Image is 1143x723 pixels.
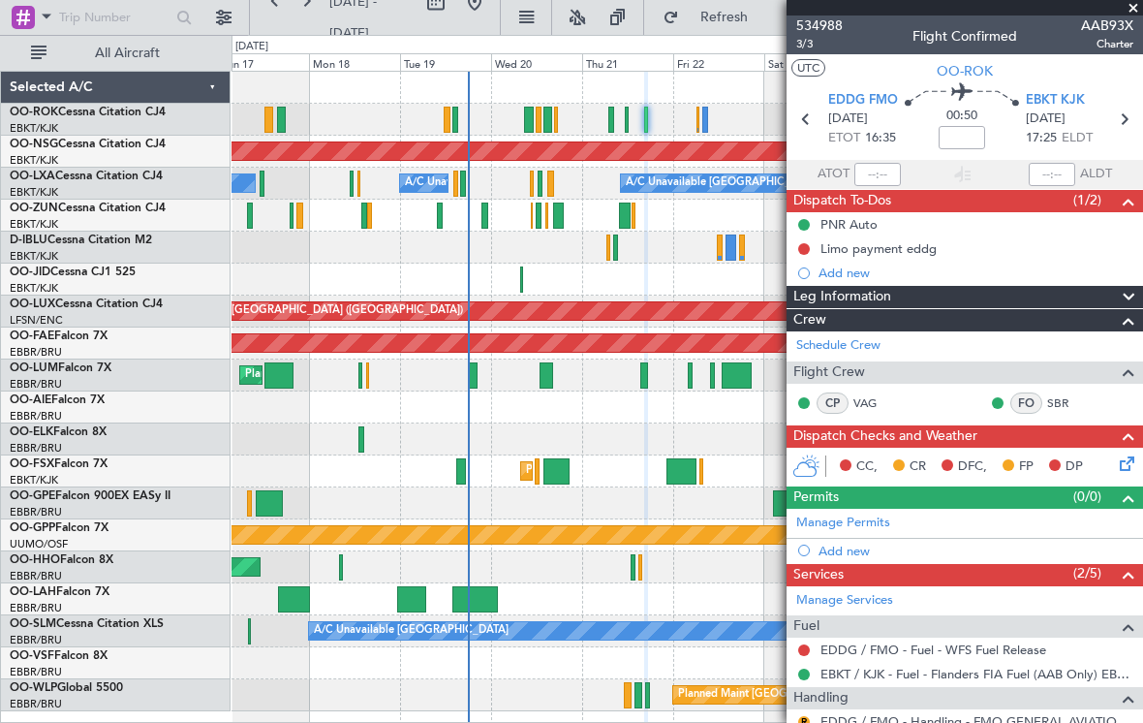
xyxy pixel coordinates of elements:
div: Sun 17 [218,53,309,71]
span: EBKT KJK [1026,91,1085,110]
div: Mon 18 [309,53,400,71]
span: CR [910,457,926,477]
div: Sat 23 [764,53,855,71]
span: OO-NSG [10,139,58,150]
a: Schedule Crew [796,336,880,356]
div: FO [1010,393,1042,414]
span: ALDT [1080,165,1112,184]
span: OO-LAH [10,586,56,598]
span: OO-ELK [10,426,53,438]
a: EBKT/KJK [10,249,58,264]
span: Dispatch To-Dos [793,190,891,212]
a: OO-FAEFalcon 7X [10,330,108,342]
div: A/C Unavailable [GEOGRAPHIC_DATA] ([GEOGRAPHIC_DATA] National) [626,169,986,198]
span: OO-LXA [10,171,55,182]
a: EBBR/BRU [10,441,62,456]
span: 3/3 [796,36,843,52]
div: [DATE] [235,39,268,55]
a: EBKT / KJK - Fuel - Flanders FIA Fuel (AAB Only) EBKT / KJK [820,666,1133,682]
div: Thu 21 [582,53,673,71]
span: OO-ROK [10,107,58,118]
div: Limo payment eddg [820,240,937,257]
div: Flight Confirmed [912,26,1017,47]
a: OO-VSFFalcon 8X [10,650,108,662]
span: OO-LUX [10,299,55,310]
div: Tue 19 [400,53,491,71]
span: CC, [856,457,878,477]
a: OO-LUXCessna Citation CJ4 [10,299,163,310]
a: OO-FSXFalcon 7X [10,458,108,470]
a: OO-NSGCessna Citation CJ4 [10,139,166,150]
a: UUMO/OSF [10,537,68,551]
a: OO-ZUNCessna Citation CJ4 [10,203,166,214]
span: Dispatch Checks and Weather [793,425,977,448]
div: Fri 22 [673,53,764,71]
span: Charter [1081,36,1133,52]
a: EBBR/BRU [10,409,62,424]
span: OO-FSX [10,458,54,470]
a: EBKT/KJK [10,217,58,232]
a: OO-WLPGlobal 5500 [10,682,123,694]
span: All Aircraft [50,47,204,60]
span: Refresh [683,11,764,24]
a: VAG [853,394,897,412]
a: EDDG / FMO - Fuel - WFS Fuel Release [820,642,1046,658]
span: (1/2) [1073,190,1101,210]
div: Planned Maint Kortrijk-[GEOGRAPHIC_DATA] [526,456,752,486]
span: Leg Information [793,286,891,308]
span: 00:50 [946,107,977,126]
span: Flight Crew [793,361,865,384]
a: EBBR/BRU [10,569,62,583]
span: ETOT [828,129,860,148]
span: OO-AIE [10,394,51,406]
span: OO-SLM [10,618,56,630]
span: D-IBLU [10,235,47,246]
a: OO-GPEFalcon 900EX EASy II [10,490,170,502]
span: ELDT [1062,129,1093,148]
span: [DATE] [1026,110,1066,129]
a: EBBR/BRU [10,377,62,392]
a: EBBR/BRU [10,505,62,519]
div: Add new [819,543,1133,559]
a: EBBR/BRU [10,665,62,679]
div: A/C Unavailable [GEOGRAPHIC_DATA] [314,616,509,645]
span: AAB93X [1081,16,1133,36]
span: ATOT [818,165,850,184]
span: Permits [793,487,839,509]
a: OO-SLMCessna Citation XLS [10,618,164,630]
span: OO-WLP [10,682,57,694]
a: OO-AIEFalcon 7X [10,394,105,406]
a: D-IBLUCessna Citation M2 [10,235,152,246]
div: Planned Maint [GEOGRAPHIC_DATA] ([GEOGRAPHIC_DATA]) [678,680,983,709]
a: EBBR/BRU [10,697,62,711]
a: EBBR/BRU [10,345,62,360]
a: OO-LAHFalcon 7X [10,586,109,598]
div: Wed 20 [491,53,582,71]
span: Services [793,564,844,586]
span: 16:35 [865,129,896,148]
div: A/C Unavailable [GEOGRAPHIC_DATA] ([GEOGRAPHIC_DATA] National) [405,169,765,198]
span: DP [1066,457,1083,477]
span: FP [1019,457,1034,477]
span: 17:25 [1026,129,1057,148]
span: (0/0) [1073,487,1101,507]
span: OO-FAE [10,330,54,342]
span: 534988 [796,16,843,36]
div: Planned Maint [GEOGRAPHIC_DATA] ([GEOGRAPHIC_DATA]) [158,297,463,326]
span: OO-HHO [10,554,60,566]
span: Fuel [793,615,819,638]
div: PNR Auto [820,216,878,233]
span: OO-GPP [10,522,55,534]
span: DFC, [958,457,987,477]
a: OO-JIDCessna CJ1 525 [10,267,136,278]
a: Manage Permits [796,514,890,533]
a: EBKT/KJK [10,473,58,487]
button: UTC [791,59,825,77]
div: Add new [819,265,1133,281]
a: OO-GPPFalcon 7X [10,522,108,534]
a: Manage Services [796,591,893,611]
span: OO-VSF [10,650,54,662]
span: EDDG FMO [828,91,898,110]
span: [DATE] [828,110,868,129]
span: OO-LUM [10,362,58,374]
